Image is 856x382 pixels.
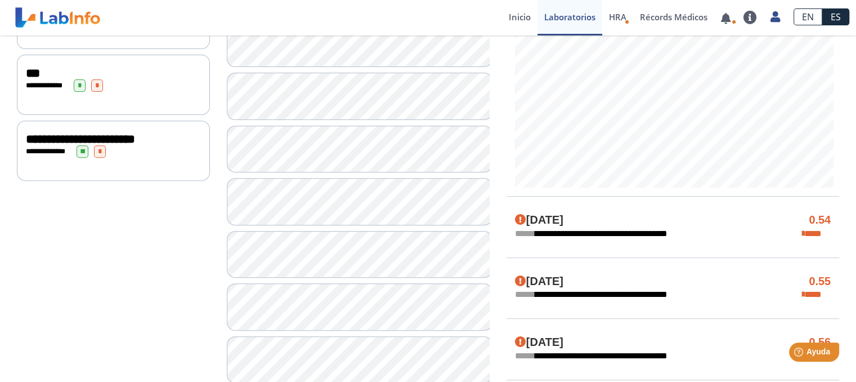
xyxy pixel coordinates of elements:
h4: 0.54 [809,214,831,227]
span: HRA [609,11,626,23]
h4: 0.55 [809,275,831,288]
h4: [DATE] [515,336,563,349]
h4: [DATE] [515,275,563,288]
a: EN [794,8,822,25]
a: ES [822,8,849,25]
h4: [DATE] [515,214,563,227]
iframe: Help widget launcher [756,338,844,370]
h4: 0.56 [809,336,831,349]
